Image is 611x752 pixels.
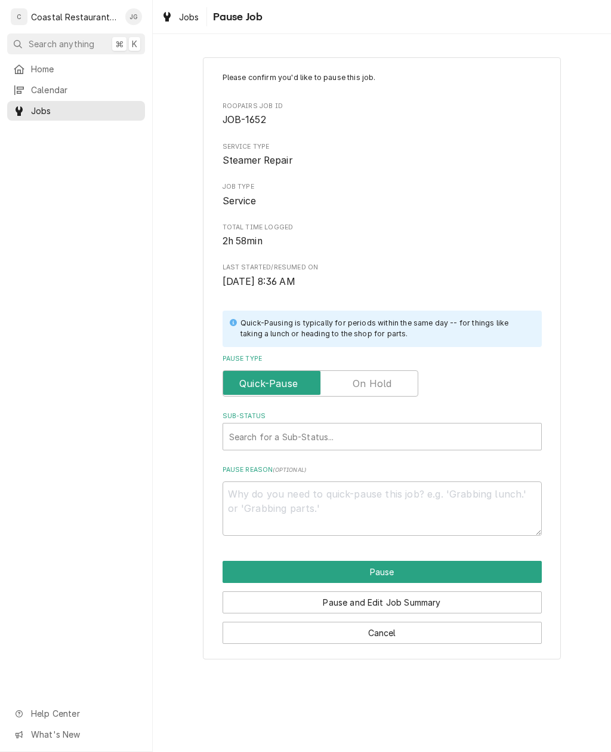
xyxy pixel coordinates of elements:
[223,194,542,208] span: Job Type
[7,59,145,79] a: Home
[240,318,530,340] div: Quick-Pausing is typically for periods within the same day -- for things like taking a lunch or h...
[223,72,542,536] div: Job Pause Form
[223,613,542,644] div: Button Group Row
[223,142,542,152] span: Service Type
[223,354,542,364] label: Pause Type
[223,234,542,248] span: Total Time Logged
[7,33,145,54] button: Search anything⌘K
[31,63,139,75] span: Home
[31,11,119,23] div: Coastal Restaurant Repair
[31,105,139,117] span: Jobs
[223,113,542,127] span: Roopairs Job ID
[223,182,542,208] div: Job Type
[223,102,542,127] div: Roopairs Job ID
[223,155,292,166] span: Steamer Repair
[223,591,542,613] button: Pause and Edit Job Summary
[115,38,124,50] span: ⌘
[125,8,142,25] div: James Gatton's Avatar
[223,275,542,289] span: Last Started/Resumed On
[29,38,94,50] span: Search anything
[223,412,542,450] div: Sub-Status
[31,707,138,720] span: Help Center
[209,9,263,25] span: Pause Job
[223,235,263,247] span: 2h 58min
[223,263,542,272] span: Last Started/Resumed On
[223,154,542,168] span: Service Type
[31,728,138,741] span: What's New
[31,84,139,96] span: Calendar
[223,223,542,232] span: Total Time Logged
[203,57,561,659] div: Job Pause
[223,263,542,288] div: Last Started/Resumed On
[223,114,266,125] span: JOB-1652
[156,7,204,27] a: Jobs
[223,142,542,168] div: Service Type
[7,704,145,723] a: Go to Help Center
[223,412,542,421] label: Sub-Status
[223,195,257,207] span: Service
[223,561,542,583] div: Button Group Row
[7,101,145,121] a: Jobs
[7,80,145,100] a: Calendar
[223,182,542,192] span: Job Type
[223,276,295,287] span: [DATE] 8:36 AM
[179,11,199,23] span: Jobs
[223,583,542,613] div: Button Group Row
[11,8,27,25] div: C
[223,102,542,111] span: Roopairs Job ID
[223,354,542,397] div: Pause Type
[125,8,142,25] div: JG
[223,72,542,83] p: Please confirm you'd like to pause this job.
[223,622,542,644] button: Cancel
[132,38,137,50] span: K
[223,223,542,248] div: Total Time Logged
[223,561,542,583] button: Pause
[7,725,145,744] a: Go to What's New
[223,465,542,475] label: Pause Reason
[223,561,542,644] div: Button Group
[223,465,542,536] div: Pause Reason
[273,466,306,473] span: ( optional )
